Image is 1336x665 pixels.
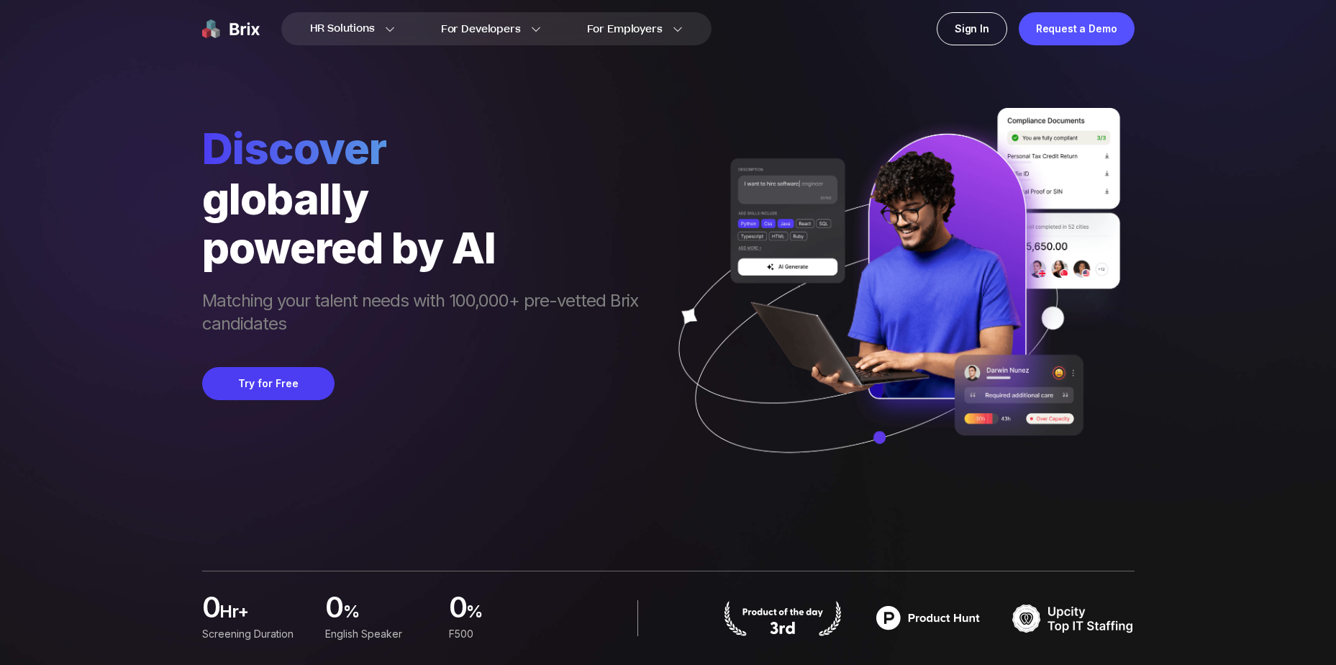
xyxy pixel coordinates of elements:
div: English Speaker [325,626,431,642]
span: % [466,600,555,629]
div: F500 [448,626,554,642]
div: powered by AI [202,223,653,272]
span: Discover [202,122,653,174]
a: Request a Demo [1019,12,1135,45]
span: Matching your talent needs with 100,000+ pre-vetted Brix candidates [202,289,653,338]
span: hr+ [219,600,308,629]
img: ai generate [653,108,1135,495]
span: For Employers [587,22,663,37]
a: Sign In [937,12,1007,45]
span: 0 [448,594,465,623]
button: Try for Free [202,367,335,400]
span: % [342,600,431,629]
span: 0 [325,594,342,623]
div: globally [202,174,653,223]
img: TOP IT STAFFING [1012,600,1135,636]
span: 0 [202,594,219,623]
span: HR Solutions [310,17,375,40]
div: Screening duration [202,626,308,642]
img: product hunt badge [722,600,844,636]
span: For Developers [441,22,521,37]
img: product hunt badge [867,600,989,636]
